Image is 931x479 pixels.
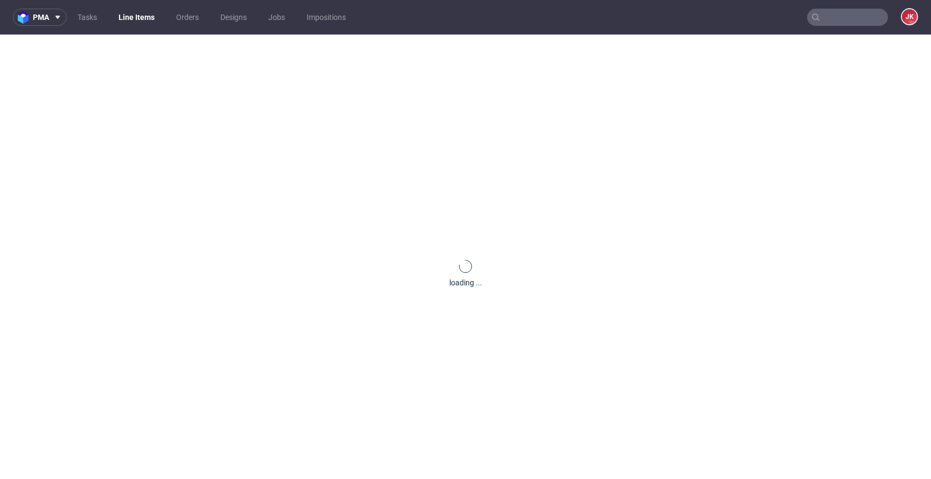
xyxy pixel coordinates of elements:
span: pma [33,13,49,21]
figcaption: JK [902,9,917,24]
a: Orders [170,9,205,26]
a: Line Items [112,9,161,26]
a: Jobs [262,9,291,26]
img: logo [18,11,33,24]
a: Impositions [300,9,352,26]
a: Designs [214,9,253,26]
a: Tasks [71,9,103,26]
div: loading ... [449,277,482,288]
button: pma [13,9,67,26]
